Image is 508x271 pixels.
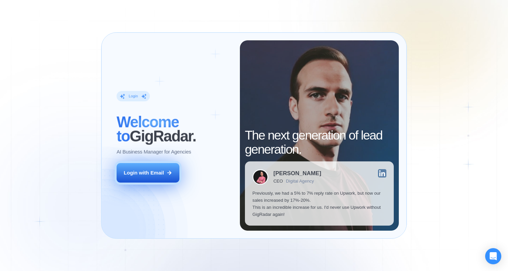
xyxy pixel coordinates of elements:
[117,114,179,145] span: Welcome to
[129,93,138,99] div: Login
[124,169,164,177] div: Login with Email
[117,115,232,143] h2: ‍ GigRadar.
[273,179,283,184] div: CEO
[117,163,179,183] button: Login with Email
[245,128,394,156] h2: The next generation of lead generation.
[485,248,501,264] div: Open Intercom Messenger
[252,190,386,218] p: Previously, we had a 5% to 7% reply rate on Upwork, but now our sales increased by 17%-20%. This ...
[273,170,321,176] div: [PERSON_NAME]
[117,148,191,155] p: AI Business Manager for Agencies
[286,179,314,184] div: Digital Agency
